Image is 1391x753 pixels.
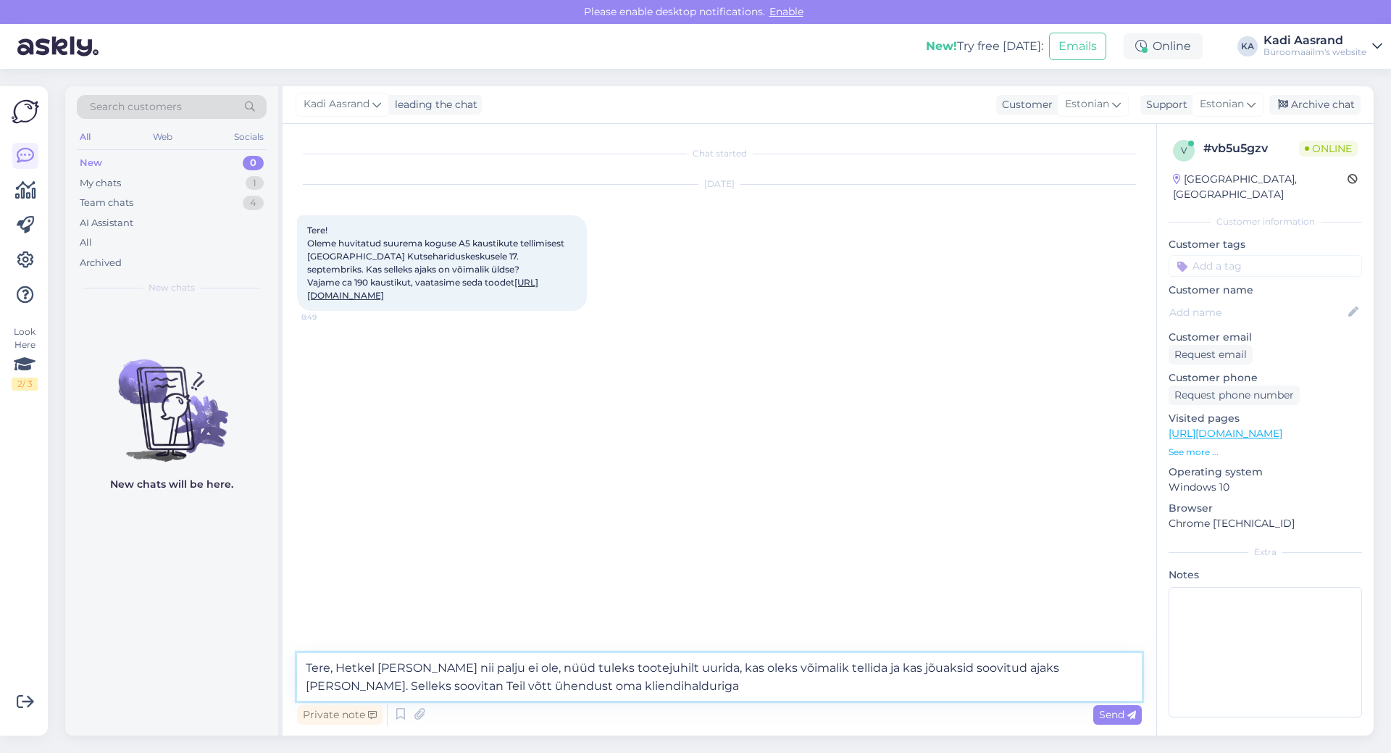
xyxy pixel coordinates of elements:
[1169,345,1253,365] div: Request email
[77,128,93,146] div: All
[926,38,1043,55] div: Try free [DATE]:
[1169,370,1362,386] p: Customer phone
[149,281,195,294] span: New chats
[1263,35,1366,46] div: Kadi Aasrand
[996,97,1053,112] div: Customer
[243,196,264,210] div: 4
[1169,330,1362,345] p: Customer email
[301,312,356,323] span: 8:49
[1169,411,1362,426] p: Visited pages
[12,378,38,391] div: 2 / 3
[1169,480,1362,495] p: Windows 10
[110,477,233,492] p: New chats will be here.
[1299,141,1358,157] span: Online
[80,236,92,250] div: All
[150,128,175,146] div: Web
[1169,465,1362,480] p: Operating system
[307,225,567,301] span: Tere! Oleme huvitatud suurema koguse A5 kaustikute tellimisest [GEOGRAPHIC_DATA] Kutsehariduskesk...
[1181,145,1187,156] span: v
[1169,215,1362,228] div: Customer information
[1099,708,1136,721] span: Send
[1169,304,1345,320] input: Add name
[1173,172,1348,202] div: [GEOGRAPHIC_DATA], [GEOGRAPHIC_DATA]
[1124,33,1203,59] div: Online
[1169,516,1362,531] p: Chrome [TECHNICAL_ID]
[243,156,264,170] div: 0
[246,176,264,191] div: 1
[297,653,1142,701] textarea: Tere, Hetkel [PERSON_NAME] nii palju ei ole, nüüd tuleks tootejuhilt uurida, kas oleks võimalik t...
[926,39,957,53] b: New!
[1169,501,1362,516] p: Browser
[231,128,267,146] div: Socials
[297,178,1142,191] div: [DATE]
[1169,237,1362,252] p: Customer tags
[80,176,121,191] div: My chats
[1169,255,1362,277] input: Add a tag
[65,333,278,464] img: No chats
[1169,427,1282,440] a: [URL][DOMAIN_NAME]
[1169,386,1300,405] div: Request phone number
[1169,567,1362,583] p: Notes
[1140,97,1187,112] div: Support
[12,98,39,125] img: Askly Logo
[1237,36,1258,57] div: KA
[80,216,133,230] div: AI Assistant
[1269,95,1361,115] div: Archive chat
[1169,446,1362,459] p: See more ...
[1203,140,1299,157] div: # vb5u5gzv
[80,196,133,210] div: Team chats
[90,99,182,115] span: Search customers
[80,156,102,170] div: New
[1200,96,1244,112] span: Estonian
[1169,283,1362,298] p: Customer name
[389,97,477,112] div: leading the chat
[1065,96,1109,112] span: Estonian
[1263,46,1366,58] div: Büroomaailm's website
[297,705,383,725] div: Private note
[1049,33,1106,60] button: Emails
[80,256,122,270] div: Archived
[12,325,38,391] div: Look Here
[1169,546,1362,559] div: Extra
[1263,35,1382,58] a: Kadi AasrandBüroomaailm's website
[304,96,369,112] span: Kadi Aasrand
[297,147,1142,160] div: Chat started
[765,5,808,18] span: Enable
